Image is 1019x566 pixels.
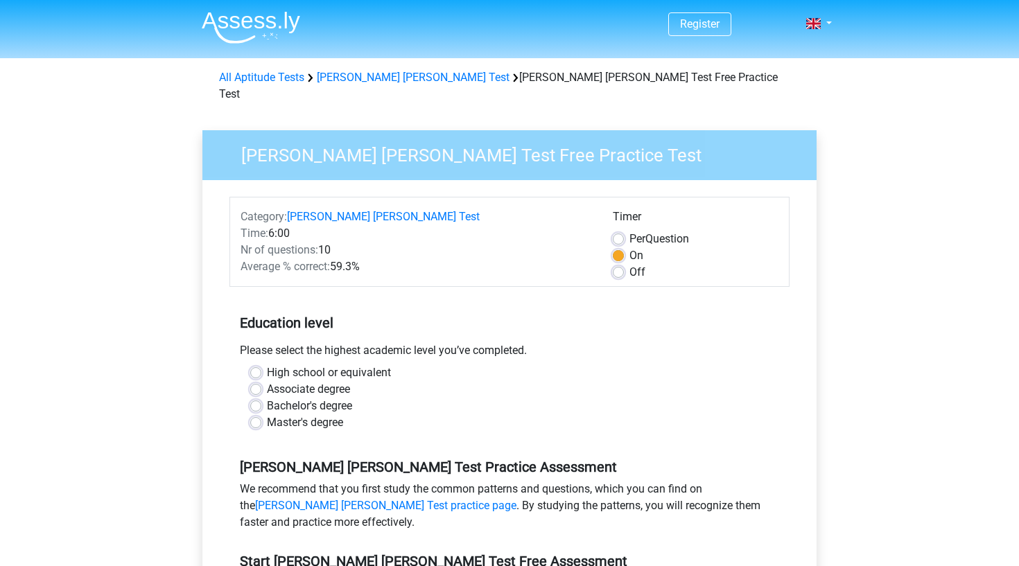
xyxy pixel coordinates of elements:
span: Nr of questions: [241,243,318,256]
div: Please select the highest academic level you’ve completed. [229,342,790,364]
div: Timer [613,209,778,231]
div: We recommend that you first study the common patterns and questions, which you can find on the . ... [229,481,790,536]
img: Assessly [202,11,300,44]
div: 59.3% [230,258,602,275]
label: High school or equivalent [267,364,391,381]
label: Master's degree [267,414,343,431]
div: 6:00 [230,225,602,242]
h5: Education level [240,309,779,337]
a: All Aptitude Tests [219,71,304,84]
div: 10 [230,242,602,258]
span: Time: [241,227,268,240]
span: Category: [241,210,287,223]
h3: [PERSON_NAME] [PERSON_NAME] Test Free Practice Test [225,139,806,166]
h5: [PERSON_NAME] [PERSON_NAME] Test Practice Assessment [240,459,779,475]
label: Associate degree [267,381,350,398]
div: [PERSON_NAME] [PERSON_NAME] Test Free Practice Test [214,69,805,103]
label: On [629,247,643,264]
a: Register [680,17,720,30]
a: [PERSON_NAME] [PERSON_NAME] Test [317,71,509,84]
span: Per [629,232,645,245]
span: Average % correct: [241,260,330,273]
a: [PERSON_NAME] [PERSON_NAME] Test practice page [255,499,516,512]
label: Question [629,231,689,247]
a: [PERSON_NAME] [PERSON_NAME] Test [287,210,480,223]
label: Bachelor's degree [267,398,352,414]
label: Off [629,264,645,281]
